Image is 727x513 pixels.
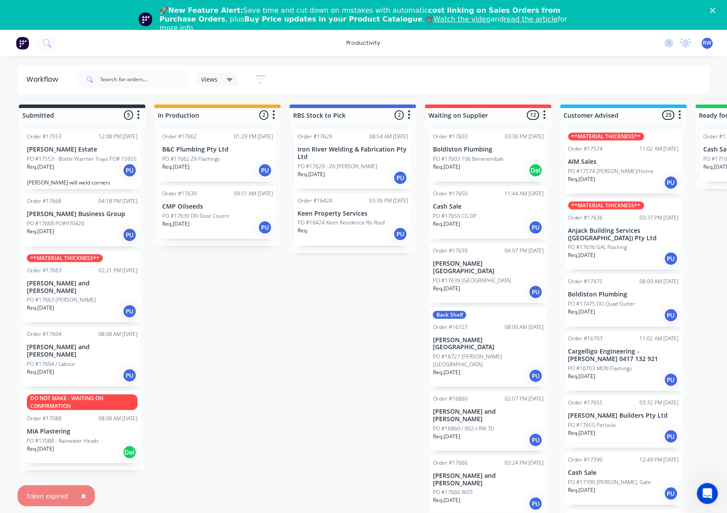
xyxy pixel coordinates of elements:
[27,428,138,435] p: MIA Plastering
[710,8,719,13] div: Close
[27,368,54,376] p: Req. [DATE]
[568,202,644,210] div: **MATERIAL THICKNESS**
[162,212,229,220] p: PO #17630 DN Door Covers
[160,6,560,23] b: cost linking on Sales Orders from Purchase Orders
[640,456,679,464] div: 12:49 PM [DATE]
[640,278,679,285] div: 08:09 AM [DATE]
[100,71,187,88] input: Search for orders...
[664,430,678,444] div: PU
[529,285,543,299] div: PU
[433,472,544,487] p: [PERSON_NAME] and [PERSON_NAME]
[568,486,596,494] p: Req. [DATE]
[98,267,138,275] div: 02:21 PM [DATE]
[565,274,683,327] div: Order #1747508:09 AM [DATE]Boldiston PlumbingPO #17475 DO Quad GutterReq.[DATE]PU
[505,247,544,255] div: 04:07 PM [DATE]
[568,251,596,259] p: Req. [DATE]
[433,133,468,141] div: Order #17603
[433,408,544,423] p: [PERSON_NAME] and [PERSON_NAME]
[568,399,603,407] div: Order #17655
[568,456,603,464] div: Order #17390
[27,280,138,295] p: [PERSON_NAME] and [PERSON_NAME]
[159,129,276,182] div: Order #1766201:29 PM [DATE]B&C Plumbing Pty LtdPO #17662 ZA FlashingsReq.[DATE]PU
[703,39,712,47] span: RW
[123,304,137,318] div: PU
[162,220,189,228] p: Req. [DATE]
[505,395,544,403] div: 02:07 PM [DATE]
[565,331,683,391] div: Order #1670311:02 AM [DATE]Cargelligo Engineering - [PERSON_NAME] 0417 132 921PO #16703 MON Flash...
[298,170,325,178] p: Req. [DATE]
[433,353,544,368] p: PO #16727 [PERSON_NAME][GEOGRAPHIC_DATA]
[664,373,678,387] div: PU
[159,186,276,239] div: Order #1763009:51 AM [DATE]CMP OilseedsPO #17630 DN Door CoversReq.[DATE]PU
[565,129,683,194] div: **MATERIAL THICKNESS**Order #1757411:02 AM [DATE]AIM SalesPO #17574 [PERSON_NAME]/HomeReq.[DATE]PU
[568,348,679,363] p: Cargelligo Engineering - [PERSON_NAME] 0417 132 921
[568,278,603,285] div: Order #17475
[98,197,138,205] div: 04:18 PM [DATE]
[664,487,678,501] div: PU
[433,395,468,403] div: Order #16860
[568,158,679,166] p: AIM Sales
[27,197,62,205] div: Order #17668
[433,368,460,376] p: Req. [DATE]
[27,415,62,423] div: Order #17088
[429,129,547,182] div: Order #1760303:36 PM [DATE]Boldiston PlumbingPO #17603 106 BenerembahReq.[DATE]Del
[26,74,62,85] div: Workflow
[27,360,75,368] p: PO #17604 / Labour
[568,421,616,429] p: PO #17655 Perloski
[27,296,96,304] p: PO #17663 [PERSON_NAME]
[234,190,273,198] div: 09:51 AM [DATE]
[568,478,651,486] p: PO #17390 [PERSON_NAME], Gate
[433,496,460,504] p: Req. [DATE]
[27,155,137,163] p: PO #17553 - Bottle Warmer Trays PO# 15955
[568,365,632,372] p: PO #16703 MON Flashings
[433,260,544,275] p: [PERSON_NAME][GEOGRAPHIC_DATA]
[162,163,189,171] p: Req. [DATE]
[258,163,272,177] div: PU
[98,133,138,141] div: 12:08 PM [DATE]
[234,133,273,141] div: 01:29 PM [DATE]
[27,133,62,141] div: Order #17553
[27,179,138,186] p: [PERSON_NAME] will weld corners
[162,190,197,198] div: Order #17630
[433,212,476,220] p: PO #17650 CG DP
[27,163,54,171] p: Req. [DATE]
[568,243,627,251] p: PO #17636 GAL Flashing
[505,459,544,467] div: 03:24 PM [DATE]
[640,335,679,343] div: 11:02 AM [DATE]
[429,307,547,387] div: Back ShelfOrder #1672708:00 AM [DATE][PERSON_NAME][GEOGRAPHIC_DATA]PO #16727 [PERSON_NAME][GEOGRA...
[568,291,679,298] p: Boldiston Plumbing
[98,330,138,338] div: 08:08 AM [DATE]
[123,163,137,177] div: PU
[162,133,197,141] div: Order #17662
[27,445,54,453] p: Req. [DATE]
[26,491,68,501] div: Token expired
[433,425,494,433] p: PO #16860 / 002-t RW TD
[27,146,138,153] p: [PERSON_NAME] Estate
[433,146,544,153] p: Boldiston Plumbing
[505,190,544,198] div: 11:44 AM [DATE]
[433,277,511,285] p: PO #17639 [GEOGRAPHIC_DATA]
[294,129,412,189] div: Order #1762908:54 AM [DATE]Iron River Welding & Fabrication Pty LtdPO #17629 - ZA [PERSON_NAME]Re...
[23,251,141,323] div: **MATERIAL THICKNESS**Order #1766302:21 PM [DATE][PERSON_NAME] and [PERSON_NAME]PO #17663 [PERSON...
[294,193,412,246] div: Order #1642403:36 PM [DATE]Keen Property ServicesPO #16424 Keen Residence Re-RoofReq.PU
[433,190,468,198] div: Order #17650
[23,194,141,246] div: Order #1766804:18 PM [DATE][PERSON_NAME] Business GroupPO #17668 PO#970420Req.[DATE]PU
[81,490,86,502] span: ×
[162,146,273,153] p: B&C Plumbing Pty Ltd
[433,247,468,255] div: Order #17639
[433,220,460,228] p: Req. [DATE]
[23,129,141,189] div: Order #1755312:08 PM [DATE][PERSON_NAME] EstatePO #17553 - Bottle Warmer Trays PO# 15955Req.[DATE...
[433,433,460,441] p: Req. [DATE]
[433,336,544,351] p: [PERSON_NAME][GEOGRAPHIC_DATA]
[27,267,62,275] div: Order #17663
[529,433,543,447] div: PU
[298,163,377,170] p: PO #17629 - ZA [PERSON_NAME]
[72,485,95,506] button: Close
[433,155,504,163] p: PO #17603 106 Benerembah
[568,227,679,242] p: Anjack Building Services ([GEOGRAPHIC_DATA]) Pty Ltd
[27,220,84,228] p: PO #17668 PO#970420
[168,6,244,14] b: New Feature Alert:
[434,15,491,23] a: Watch the video
[697,483,718,504] iframe: Intercom live chat
[393,171,407,185] div: PU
